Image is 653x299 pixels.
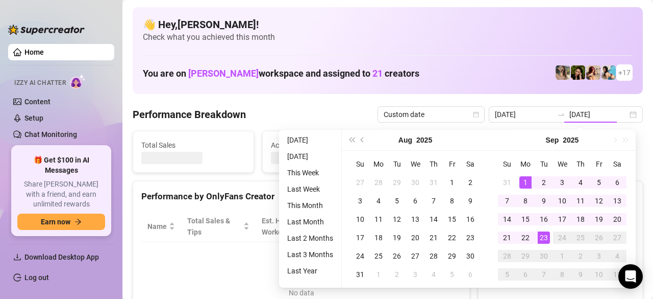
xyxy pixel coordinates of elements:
span: Messages Sent [400,140,505,151]
span: calendar [473,111,479,118]
span: download [13,253,21,261]
span: arrow-right [74,218,82,225]
div: Open Intercom Messenger [618,264,643,289]
div: No data [152,287,451,298]
div: Est. Hours Worked [262,215,317,238]
span: Check what you achieved this month [143,32,633,43]
img: North (@northnattvip) [601,65,616,80]
button: Earn nowarrow-right [17,214,105,230]
span: Chat Conversion [395,215,447,238]
span: Total Sales [141,140,245,151]
span: [PERSON_NAME] [188,68,259,79]
span: Download Desktop App [24,253,99,261]
a: Chat Monitoring [24,130,77,139]
div: Performance by OnlyFans Creator [141,190,461,203]
img: North (@northnattfree) [586,65,600,80]
img: AI Chatter [70,74,86,89]
a: Content [24,98,51,106]
a: Home [24,48,44,56]
th: Name [141,211,181,242]
span: Name [147,221,167,232]
span: + 17 [618,67,631,78]
th: Sales / Hour [332,211,389,242]
h1: You are on workspace and assigned to creators [143,68,419,79]
input: Start date [495,109,553,120]
th: Total Sales & Tips [181,211,256,242]
img: logo-BBDzfeDw.svg [8,25,85,35]
img: emilylou (@emilyylouu) [556,65,570,80]
span: Active Chats [271,140,375,151]
a: Setup [24,114,43,122]
span: Sales / Hour [338,215,375,238]
span: Share [PERSON_NAME] with a friend, and earn unlimited rewards [17,179,105,210]
span: 21 [372,68,383,79]
span: Total Sales & Tips [187,215,241,238]
span: to [557,110,565,119]
span: Custom date [384,107,479,122]
div: Sales by OnlyFans Creator [487,190,634,203]
span: Earn now [41,218,70,226]
span: Izzy AI Chatter [14,78,66,88]
h4: Performance Breakdown [133,107,246,122]
a: Log out [24,273,49,282]
span: swap-right [557,110,565,119]
span: 🎁 Get $100 in AI Messages [17,155,105,175]
input: End date [569,109,627,120]
h4: 👋 Hey, [PERSON_NAME] ! [143,17,633,32]
img: playfuldimples (@playfuldimples) [571,65,585,80]
th: Chat Conversion [389,211,461,242]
